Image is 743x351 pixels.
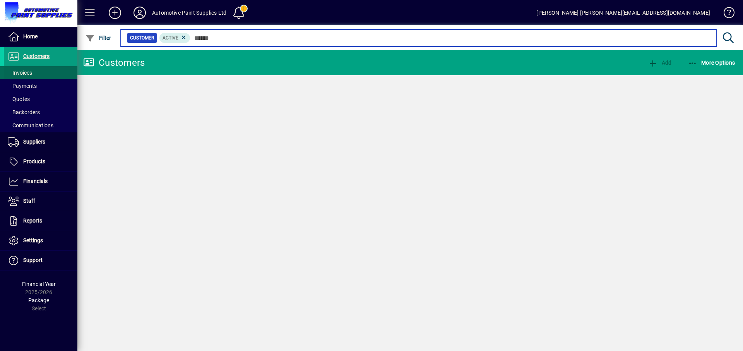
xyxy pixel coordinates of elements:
span: Settings [23,237,43,243]
a: Payments [4,79,77,92]
button: Filter [84,31,113,45]
span: Home [23,33,38,39]
a: Invoices [4,66,77,79]
span: More Options [688,60,735,66]
span: Communications [8,122,53,128]
button: Add [103,6,127,20]
a: Home [4,27,77,46]
span: Financials [23,178,48,184]
a: Financials [4,172,77,191]
div: [PERSON_NAME] [PERSON_NAME][EMAIL_ADDRESS][DOMAIN_NAME] [536,7,710,19]
span: Customers [23,53,50,59]
span: Backorders [8,109,40,115]
span: Products [23,158,45,164]
a: Reports [4,211,77,231]
a: Staff [4,192,77,211]
span: Add [648,60,671,66]
span: Suppliers [23,139,45,145]
span: Staff [23,198,35,204]
span: Quotes [8,96,30,102]
a: Support [4,251,77,270]
span: Invoices [8,70,32,76]
button: Profile [127,6,152,20]
a: Communications [4,119,77,132]
a: Backorders [4,106,77,119]
a: Knowledge Base [718,2,733,27]
mat-chip: Activation Status: Active [159,33,190,43]
div: Automotive Paint Supplies Ltd [152,7,226,19]
span: Payments [8,83,37,89]
a: Quotes [4,92,77,106]
span: Reports [23,217,42,224]
span: Package [28,297,49,303]
a: Suppliers [4,132,77,152]
span: Customer [130,34,154,42]
a: Settings [4,231,77,250]
button: Add [646,56,673,70]
span: Filter [86,35,111,41]
span: Support [23,257,43,263]
button: More Options [686,56,737,70]
span: Financial Year [22,281,56,287]
span: Active [163,35,178,41]
a: Products [4,152,77,171]
div: Customers [83,57,145,69]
